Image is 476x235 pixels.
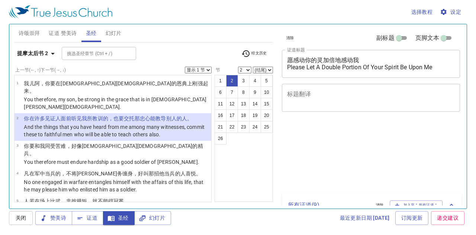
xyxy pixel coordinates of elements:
wg4754: ，不 [61,171,201,177]
p: And the things that you have heard from me among many witnesses, commit these to faithful men who... [24,123,209,138]
button: 关闭 [9,211,33,225]
span: 圣经 [86,29,97,38]
wg3762: 将[PERSON_NAME] [71,171,202,177]
button: 8 [238,86,250,98]
span: 页脚文本 [415,34,440,42]
wg2553: ，好像 [24,143,203,156]
img: True Jesus Church [9,5,112,19]
wg4230: 缠身 [122,171,201,177]
wg3144: 面前 [61,115,192,121]
wg4771: 要 [24,143,203,156]
wg444: 。 [187,115,192,121]
span: 选择教程 [411,7,433,17]
wg700: 。 [196,171,201,177]
button: 26 [215,133,226,145]
button: 21 [215,121,226,133]
button: 20 [261,109,273,121]
button: 提摩太后书 2 [14,47,60,60]
button: 18 [238,109,250,121]
span: 3 [16,143,18,147]
wg3756: 得冠冕 [108,198,129,204]
span: 幻灯片 [106,29,122,38]
button: 3 [238,75,250,87]
p: You therefore must endure hardship as a good soldier of [PERSON_NAME]. [24,158,209,166]
button: 加入至＂所有证道＂ [390,200,443,210]
wg1321: 别人 [166,115,193,121]
button: 9 [249,86,261,98]
wg3844: 教训的，也要 [92,115,192,121]
span: 赞美诗 [41,213,66,223]
button: 23 [238,121,250,133]
wg1700: 所 [87,115,192,121]
span: 证道 赞美诗 [49,29,77,38]
label: 上一节 (←, ↑) 下一节 (→, ↓) [15,68,66,72]
button: 1 [215,75,226,87]
span: 经文历史 [241,49,267,58]
wg1437: 在场上比武 [35,198,129,204]
p: No one engaged in warfare entangles himself with the affairs of this life, that he may please him... [24,178,209,193]
button: 24 [249,121,261,133]
span: 幻灯片 [140,213,165,223]
wg3545: ，就不能 [87,198,129,204]
button: 经文历史 [237,48,271,59]
wg191: 我 [82,115,192,121]
wg2570: 兵 [24,150,34,156]
button: 16 [215,109,226,121]
button: 10 [261,86,273,98]
span: 诗颂崇拜 [19,29,40,38]
input: Type Bible Reference [64,49,122,58]
button: 证道 [72,211,103,225]
button: 12 [226,98,238,110]
wg5547: [DEMOGRAPHIC_DATA] [24,80,208,94]
button: 圣经 [103,211,135,225]
wg2425: 教导 [155,115,192,121]
wg4737: 。 [124,198,129,204]
span: 清除 [376,202,384,209]
wg1223: 听见 [71,115,193,121]
wg3450: 儿 [24,80,208,94]
button: 幻灯片 [134,211,171,225]
a: 递交建议 [431,211,464,225]
span: 证道 [78,213,97,223]
button: 5 [261,75,273,87]
p: 我 [24,80,209,95]
p: You therefore, my son, be strong in the grace that is in [DEMOGRAPHIC_DATA][PERSON_NAME][DEMOGRAP... [24,96,209,111]
div: 所有证道(9)清除加入至＂所有证道＂ [282,193,462,217]
button: 11 [215,98,226,110]
p: 凡在军中当兵的 [24,170,209,177]
button: 赞美诗 [35,211,72,225]
wg2443: 那招他当兵的 [149,171,202,177]
a: 订阅更新 [395,211,429,225]
iframe: from-child [279,120,425,190]
wg2087: 的人 [177,115,192,121]
wg1707: ，好叫 [133,171,201,177]
button: 6 [215,86,226,98]
button: 13 [238,98,250,110]
a: 最近更新日期 [DATE] [337,211,393,225]
span: 加入至＂所有证道＂ [395,202,438,209]
wg4757: 。 [29,150,35,156]
button: 22 [226,121,238,133]
span: 关闭 [15,213,27,223]
wg5100: 若 [29,198,129,204]
wg118: ，非 [61,198,129,204]
b: 提摩太后书 2 [17,49,48,58]
span: 5 [16,199,18,203]
button: 设定 [438,5,464,19]
wg4183: 见证人 [45,115,192,121]
button: 清除 [372,201,388,210]
wg4771: 要在 [24,80,208,94]
button: 7 [226,86,238,98]
span: 圣经 [109,213,129,223]
p: 人 [24,197,209,205]
span: 订阅更新 [401,213,423,223]
button: 2 [226,75,238,87]
wg3908: 那忠心 [135,115,193,121]
span: 设定 [441,7,461,17]
wg5613: [DEMOGRAPHIC_DATA] [24,143,203,156]
wg3767: 和我同受苦难 [24,143,203,156]
p: 所有证道 ( 9 ) [288,201,370,210]
span: 副标题 [376,34,394,42]
wg5043: 阿，你 [24,80,208,94]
